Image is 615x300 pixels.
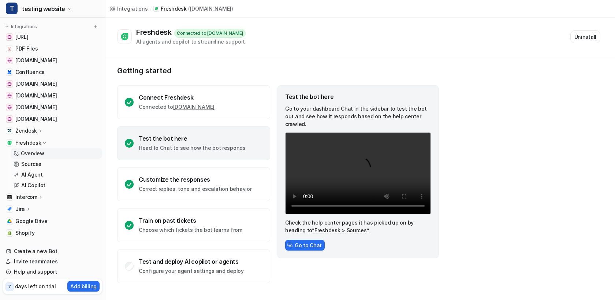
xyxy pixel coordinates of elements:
[285,219,431,234] p: Check the help center pages it has picked up on by heading to
[21,150,44,157] p: Overview
[139,144,246,152] p: Head to Chat to see how the bot responds
[22,4,65,14] span: testing website
[136,38,246,45] div: AI agents and copilot to streamline support
[21,171,43,178] p: AI Agent
[7,141,12,145] img: Freshdesk
[3,90,102,101] a: nri3pl.com[DOMAIN_NAME]
[139,258,244,265] div: Test and deploy AI copilot or agents
[285,93,431,100] div: Test the bot here
[11,24,37,30] p: Integrations
[7,219,12,223] img: Google Drive
[6,3,18,14] span: T
[3,79,102,89] a: support.bikesonline.com.au[DOMAIN_NAME]
[3,67,102,77] a: ConfluenceConfluence
[15,33,29,41] span: [URL]
[117,66,439,75] p: Getting started
[117,5,148,12] div: Integrations
[15,205,25,213] p: Jira
[7,58,12,63] img: support.coursiv.io
[3,114,102,124] a: www.cardekho.com[DOMAIN_NAME]
[70,282,97,290] p: Add billing
[7,35,12,39] img: www.eesel.ai
[3,216,102,226] a: Google DriveGoogle Drive
[139,217,242,224] div: Train on past tickets
[7,129,12,133] img: Zendesk
[7,82,12,86] img: support.bikesonline.com.au
[174,29,246,38] div: Connected to [DOMAIN_NAME]
[7,105,12,110] img: careers-nri3pl.com
[8,284,11,290] p: 7
[285,105,431,128] p: Go to your dashboard Chat in the sidebar to test the bot out and see how it responds based on the...
[173,104,215,110] a: [DOMAIN_NAME]
[11,170,102,180] a: AI Agent
[312,227,370,233] a: “Freshdesk > Sources”.
[11,180,102,190] a: AI Copilot
[139,267,244,275] p: Configure your agent settings and deploy
[139,185,251,193] p: Correct replies, tone and escalation behavior
[139,176,251,183] div: Customize the responses
[7,47,12,51] img: PDF Files
[139,94,215,101] div: Connect Freshdesk
[15,68,45,76] span: Confluence
[15,104,57,111] span: [DOMAIN_NAME]
[11,148,102,159] a: Overview
[7,117,12,121] img: www.cardekho.com
[287,242,292,248] img: ChatIcon
[15,229,35,237] span: Shopify
[15,80,57,88] span: [DOMAIN_NAME]
[161,5,186,12] p: Freshdesk
[3,256,102,267] a: Invite teammates
[15,57,57,64] span: [DOMAIN_NAME]
[3,267,102,277] a: Help and support
[7,195,12,199] img: Intercom
[4,24,10,29] img: expand menu
[3,32,102,42] a: www.eesel.ai[URL]
[110,5,148,12] a: Integrations
[3,228,102,238] a: ShopifyShopify
[15,92,57,99] span: [DOMAIN_NAME]
[139,135,246,142] div: Test the bot here
[570,30,600,43] button: Uninstall
[15,127,37,134] p: Zendesk
[3,55,102,66] a: support.coursiv.io[DOMAIN_NAME]
[15,45,38,52] span: PDF Files
[139,103,215,111] p: Connected to
[153,5,233,12] a: Freshdesk([DOMAIN_NAME])
[15,218,48,225] span: Google Drive
[7,93,12,98] img: nri3pl.com
[15,193,37,201] p: Intercom
[7,70,12,74] img: Confluence
[136,28,174,37] div: Freshdesk
[3,246,102,256] a: Create a new Bot
[3,23,39,30] button: Integrations
[3,102,102,112] a: careers-nri3pl.com[DOMAIN_NAME]
[93,24,98,29] img: menu_add.svg
[285,132,431,214] video: Your browser does not support the video tag.
[139,226,242,234] p: Choose which tickets the bot learns from
[285,240,325,251] button: Go to Chat
[3,44,102,54] a: PDF FilesPDF Files
[11,159,102,169] a: Sources
[7,231,12,235] img: Shopify
[15,282,56,290] p: days left on trial
[21,160,41,168] p: Sources
[188,5,233,12] p: ( [DOMAIN_NAME] )
[67,281,100,292] button: Add billing
[21,182,45,189] p: AI Copilot
[7,207,12,211] img: Jira
[15,139,41,147] p: Freshdesk
[150,5,152,12] span: /
[15,115,57,123] span: [DOMAIN_NAME]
